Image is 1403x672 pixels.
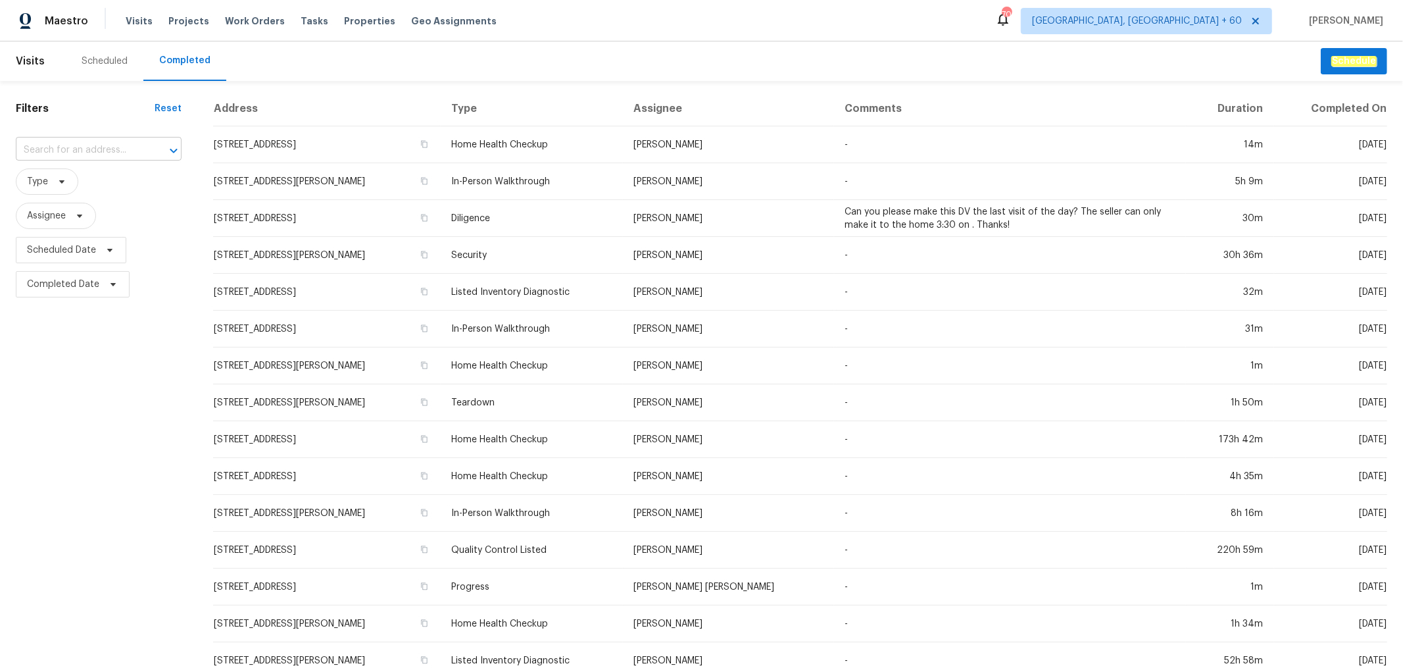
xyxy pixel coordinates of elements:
td: [DATE] [1274,163,1387,200]
td: [PERSON_NAME] [623,126,834,163]
td: - [834,458,1187,495]
span: Type [27,175,48,188]
td: 1h 50m [1186,384,1273,421]
td: In-Person Walkthrough [441,163,623,200]
td: [STREET_ADDRESS][PERSON_NAME] [213,606,441,642]
div: 700 [1002,8,1011,21]
td: - [834,606,1187,642]
button: Copy Address [418,654,430,666]
td: [DATE] [1274,532,1387,569]
td: [STREET_ADDRESS] [213,458,441,495]
td: [DATE] [1274,348,1387,384]
td: [PERSON_NAME] [623,311,834,348]
td: [STREET_ADDRESS][PERSON_NAME] [213,163,441,200]
td: [PERSON_NAME] [623,458,834,495]
button: Copy Address [418,617,430,629]
td: [DATE] [1274,606,1387,642]
div: Reset [155,102,182,115]
span: Geo Assignments [411,14,497,28]
th: Type [441,91,623,126]
td: Home Health Checkup [441,348,623,384]
td: [PERSON_NAME] [623,421,834,458]
td: [STREET_ADDRESS] [213,569,441,606]
td: 5h 9m [1186,163,1273,200]
button: Copy Address [418,286,430,297]
span: Maestro [45,14,88,28]
td: [STREET_ADDRESS] [213,126,441,163]
span: Tasks [301,16,328,26]
td: Quality Control Listed [441,532,623,569]
td: [DATE] [1274,311,1387,348]
button: Schedule [1321,48,1387,75]
td: [PERSON_NAME] [623,200,834,237]
td: [PERSON_NAME] [623,348,834,384]
td: 30h 36m [1186,237,1273,274]
h1: Filters [16,102,155,115]
td: [PERSON_NAME] [623,163,834,200]
td: [DATE] [1274,274,1387,311]
span: Scheduled Date [27,244,96,257]
td: [STREET_ADDRESS] [213,311,441,348]
td: [STREET_ADDRESS][PERSON_NAME] [213,495,441,532]
button: Copy Address [418,470,430,482]
td: [STREET_ADDRESS][PERSON_NAME] [213,384,441,421]
div: Completed [159,54,210,67]
button: Copy Address [418,433,430,445]
td: 220h 59m [1186,532,1273,569]
td: [PERSON_NAME] [623,384,834,421]
button: Copy Address [418,323,430,334]
td: [STREET_ADDRESS] [213,532,441,569]
td: [PERSON_NAME] [PERSON_NAME] [623,569,834,606]
button: Open [164,142,183,160]
td: [PERSON_NAME] [623,532,834,569]
td: Teardown [441,384,623,421]
td: Diligence [441,200,623,237]
input: Search for an address... [16,140,145,161]
button: Copy Address [418,581,430,592]
td: [DATE] [1274,495,1387,532]
th: Duration [1186,91,1273,126]
td: In-Person Walkthrough [441,495,623,532]
td: [PERSON_NAME] [623,237,834,274]
td: - [834,495,1187,532]
td: [DATE] [1274,200,1387,237]
td: 31m [1186,311,1273,348]
span: [GEOGRAPHIC_DATA], [GEOGRAPHIC_DATA] + 60 [1032,14,1242,28]
th: Comments [834,91,1187,126]
td: 30m [1186,200,1273,237]
span: Properties [344,14,395,28]
td: [PERSON_NAME] [623,606,834,642]
td: [PERSON_NAME] [623,495,834,532]
td: [DATE] [1274,126,1387,163]
td: [DATE] [1274,237,1387,274]
button: Copy Address [418,396,430,408]
td: [DATE] [1274,384,1387,421]
button: Copy Address [418,359,430,371]
td: - [834,532,1187,569]
td: [DATE] [1274,421,1387,458]
th: Address [213,91,441,126]
td: - [834,421,1187,458]
td: [STREET_ADDRESS] [213,274,441,311]
td: [PERSON_NAME] [623,274,834,311]
span: Work Orders [225,14,285,28]
button: Copy Address [418,175,430,187]
span: Assignee [27,209,66,222]
td: - [834,237,1187,274]
td: 14m [1186,126,1273,163]
span: [PERSON_NAME] [1304,14,1383,28]
td: - [834,126,1187,163]
span: Completed Date [27,278,99,291]
td: [STREET_ADDRESS][PERSON_NAME] [213,237,441,274]
td: [STREET_ADDRESS] [213,200,441,237]
th: Assignee [623,91,834,126]
td: 1h 34m [1186,606,1273,642]
td: [STREET_ADDRESS][PERSON_NAME] [213,348,441,384]
td: [DATE] [1274,569,1387,606]
span: Visits [126,14,153,28]
td: [DATE] [1274,458,1387,495]
td: Progress [441,569,623,606]
em: Schedule [1331,56,1377,66]
td: Can you please make this DV the last visit of the day? The seller can only make it to the home 3:... [834,200,1187,237]
button: Copy Address [418,138,430,150]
